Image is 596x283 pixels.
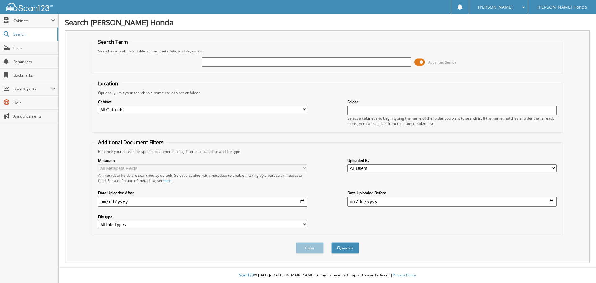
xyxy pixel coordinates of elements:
span: Search [13,32,54,37]
div: Select a cabinet and begin typing the name of the folder you want to search in. If the name match... [347,116,557,126]
span: Bookmarks [13,73,55,78]
span: [PERSON_NAME] Honda [537,5,587,9]
img: scan123-logo-white.svg [6,3,53,11]
a: here [163,178,171,183]
button: Clear [296,242,324,254]
span: [PERSON_NAME] [478,5,513,9]
div: Enhance your search for specific documents using filters such as date and file type. [95,149,560,154]
label: Date Uploaded Before [347,190,557,195]
input: end [347,197,557,207]
input: start [98,197,307,207]
span: Scan123 [239,272,254,278]
div: Optionally limit your search to a particular cabinet or folder [95,90,560,95]
span: Announcements [13,114,55,119]
legend: Additional Document Filters [95,139,167,146]
label: File type [98,214,307,219]
button: Search [331,242,359,254]
span: Reminders [13,59,55,64]
div: All metadata fields are searched by default. Select a cabinet with metadata to enable filtering b... [98,173,307,183]
label: Date Uploaded After [98,190,307,195]
span: Help [13,100,55,105]
legend: Search Term [95,39,131,45]
label: Cabinet [98,99,307,104]
legend: Location [95,80,121,87]
a: Privacy Policy [393,272,416,278]
span: Cabinets [13,18,51,23]
span: User Reports [13,86,51,92]
span: Scan [13,45,55,51]
div: Searches all cabinets, folders, files, metadata, and keywords [95,48,560,54]
label: Metadata [98,158,307,163]
div: © [DATE]-[DATE] [DOMAIN_NAME]. All rights reserved | appg01-scan123-com | [59,268,596,283]
label: Folder [347,99,557,104]
span: Advanced Search [428,60,456,65]
h1: Search [PERSON_NAME] Honda [65,17,590,27]
label: Uploaded By [347,158,557,163]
